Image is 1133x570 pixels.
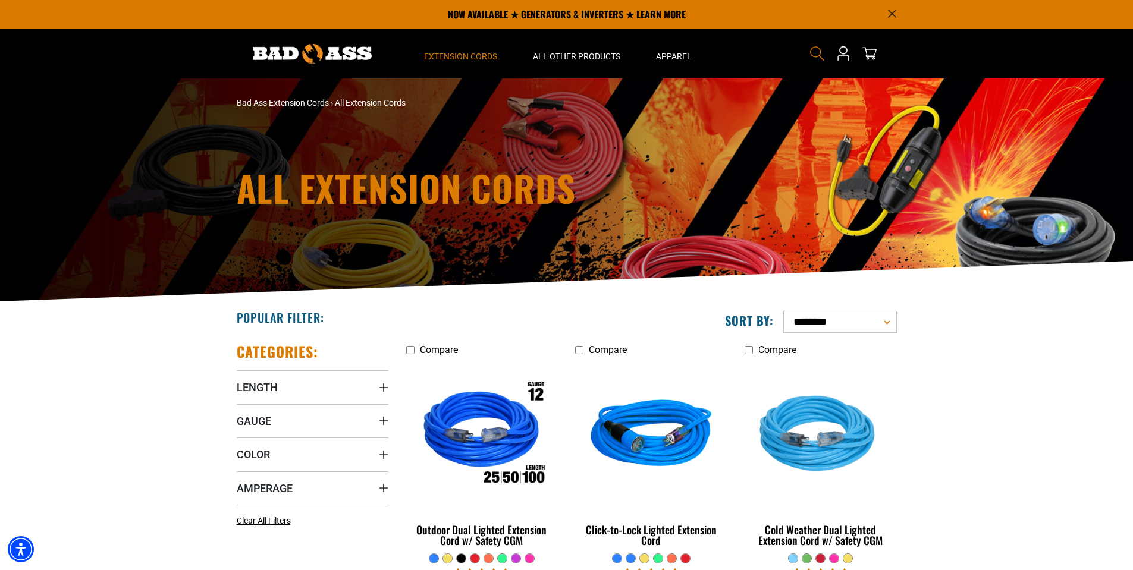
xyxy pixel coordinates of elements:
[237,516,291,525] span: Clear All Filters
[237,310,324,325] h2: Popular Filter:
[638,29,710,78] summary: Apparel
[237,481,293,495] span: Amperage
[575,361,727,553] a: blue Click-to-Lock Lighted Extension Cord
[237,471,388,505] summary: Amperage
[420,344,458,355] span: Compare
[576,367,726,504] img: blue
[407,367,557,504] img: Outdoor Dual Lighted Extension Cord w/ Safety CGM
[237,370,388,404] summary: Length
[745,524,896,546] div: Cold Weather Dual Lighted Extension Cord w/ Safety CGM
[253,44,372,64] img: Bad Ass Extension Cords
[237,515,296,527] a: Clear All Filters
[237,380,278,394] span: Length
[237,97,671,109] nav: breadcrumbs
[758,344,796,355] span: Compare
[237,170,671,206] h1: All Extension Cords
[406,524,558,546] div: Outdoor Dual Lighted Extension Cord w/ Safety CGM
[237,404,388,437] summary: Gauge
[406,29,515,78] summary: Extension Cords
[331,98,333,108] span: ›
[808,44,827,63] summary: Search
[424,51,497,62] span: Extension Cords
[725,313,774,328] label: Sort by:
[656,51,692,62] span: Apparel
[237,414,271,428] span: Gauge
[589,344,627,355] span: Compare
[533,51,620,62] span: All Other Products
[237,437,388,471] summary: Color
[335,98,406,108] span: All Extension Cords
[515,29,638,78] summary: All Other Products
[834,29,853,78] a: Open this option
[575,524,727,546] div: Click-to-Lock Lighted Extension Cord
[237,98,329,108] a: Bad Ass Extension Cords
[745,361,896,553] a: Light Blue Cold Weather Dual Lighted Extension Cord w/ Safety CGM
[406,361,558,553] a: Outdoor Dual Lighted Extension Cord w/ Safety CGM Outdoor Dual Lighted Extension Cord w/ Safety CGM
[860,46,879,61] a: cart
[8,536,34,562] div: Accessibility Menu
[237,342,319,361] h2: Categories:
[746,367,896,504] img: Light Blue
[237,448,270,461] span: Color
